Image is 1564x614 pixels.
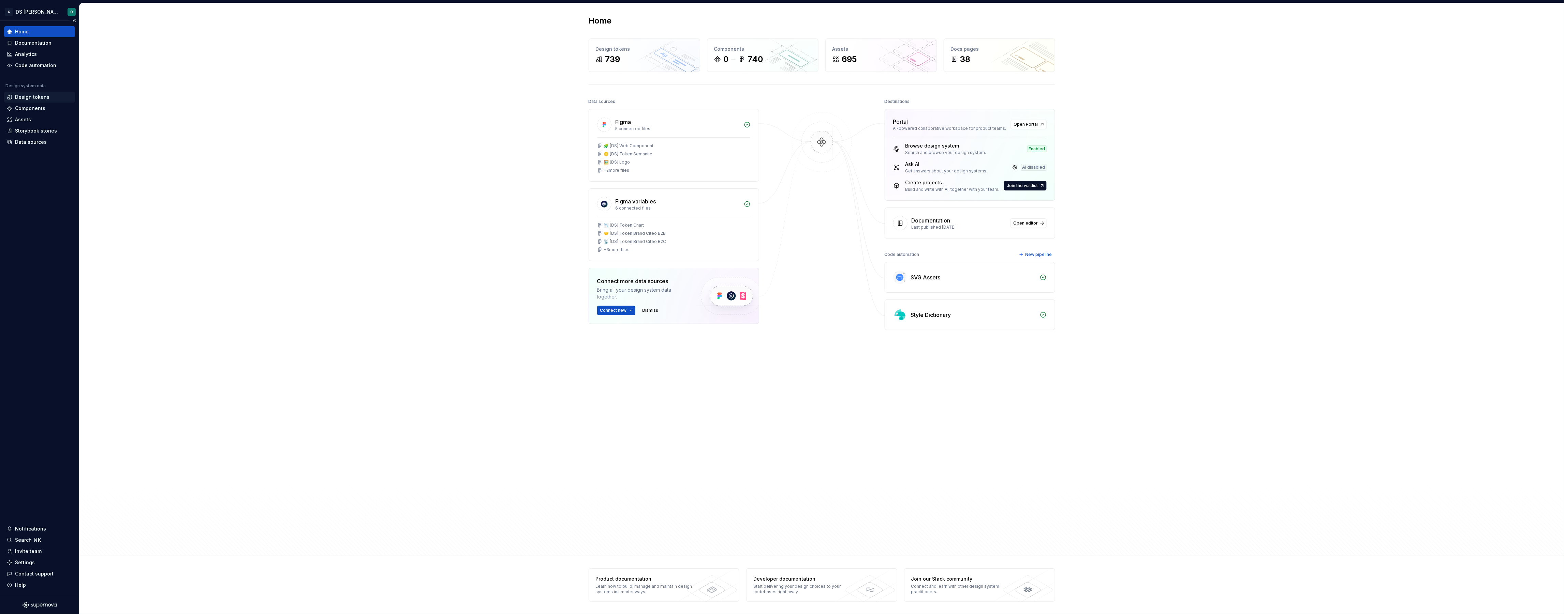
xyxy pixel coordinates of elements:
[724,54,729,65] div: 0
[589,39,700,72] a: Design tokens739
[4,60,75,71] a: Code automation
[893,118,908,126] div: Portal
[912,225,1006,230] div: Last published [DATE]
[15,537,41,543] div: Search ⌘K
[1017,250,1055,259] button: New pipeline
[905,168,988,174] div: Get answers about your design systems.
[4,125,75,136] a: Storybook stories
[616,126,740,132] div: 5 connected files
[15,127,57,134] div: Storybook stories
[596,575,695,582] div: Product documentation
[589,97,616,106] div: Data sources
[707,39,818,72] a: Components0740
[4,580,75,590] button: Help
[604,151,652,157] div: 🪙 [DS] Token Semantic
[1011,120,1047,129] a: Open Portal
[912,216,950,225] div: Documentation
[15,570,54,577] div: Contact support
[589,15,612,26] h2: Home
[4,92,75,103] a: Design tokens
[4,37,75,48] a: Documentation
[15,40,51,46] div: Documentation
[911,584,1010,595] div: Connect and learn with other design system practitioners.
[944,39,1055,72] a: Docs pages38
[714,46,811,52] div: Components
[960,54,971,65] div: 38
[616,197,656,205] div: Figma variables
[605,54,620,65] div: 739
[4,49,75,60] a: Analytics
[604,247,630,252] div: + 3 more files
[905,179,1000,186] div: Create projects
[832,46,930,52] div: Assets
[905,187,1000,192] div: Build and write with AI, together with your team.
[15,548,42,555] div: Invite team
[70,9,73,15] div: O
[597,306,635,315] button: Connect new
[1028,145,1047,152] div: Enabled
[643,308,659,313] span: Dismiss
[4,546,75,557] a: Invite team
[4,557,75,568] a: Settings
[1004,181,1047,190] button: Join the waitlist
[604,143,654,149] div: 🧩 [DS] Web Component
[753,584,853,595] div: Start delivering your design choices to your codebases right away.
[753,575,853,582] div: Developer documentation
[1021,164,1047,171] div: AI disabled
[604,222,644,228] div: 📉 [DS] Token Chart
[893,126,1007,131] div: AI-powered collaborative workspace for product teams.
[15,582,26,588] div: Help
[885,250,919,259] div: Code automation
[604,231,666,236] div: 🤝 [DS] Token Brand Citeo B2B
[604,159,630,165] div: 🖼️ [DS] Logo
[15,105,45,112] div: Components
[905,142,986,149] div: Browse design system
[15,28,29,35] div: Home
[4,114,75,125] a: Assets
[15,51,37,58] div: Analytics
[16,9,59,15] div: DS [PERSON_NAME]
[15,139,47,145] div: Data sources
[23,602,57,609] svg: Supernova Logo
[842,54,857,65] div: 695
[4,568,75,579] button: Contact support
[4,523,75,534] button: Notifications
[604,168,630,173] div: + 2 more files
[597,287,689,300] div: Bring all your design system data together.
[4,103,75,114] a: Components
[885,97,910,106] div: Destinations
[1,4,78,19] button: CDS [PERSON_NAME]O
[15,94,49,101] div: Design tokens
[15,559,35,566] div: Settings
[1014,122,1038,127] span: Open Portal
[616,118,631,126] div: Figma
[904,568,1055,602] a: Join our Slack communityConnect and learn with other design system practitioners.
[905,161,988,168] div: Ask AI
[639,306,662,315] button: Dismiss
[589,109,759,182] a: Figma5 connected files🧩 [DS] Web Component🪙 [DS] Token Semantic🖼️ [DS] Logo+2more files
[589,188,759,261] a: Figma variables6 connected files📉 [DS] Token Chart🤝 [DS] Token Brand Citeo B2B📡 [DS] Token Brand ...
[1026,252,1052,257] span: New pipeline
[905,150,986,155] div: Search and browse your design system.
[911,575,1010,582] div: Join our Slack community
[1010,218,1047,228] a: Open editor
[748,54,763,65] div: 740
[825,39,937,72] a: Assets695
[4,535,75,546] button: Search ⌘K
[5,8,13,16] div: C
[1014,220,1038,226] span: Open editor
[4,137,75,148] a: Data sources
[5,83,46,89] div: Design system data
[616,205,740,211] div: 6 connected files
[597,277,689,285] div: Connect more data sources
[15,525,46,532] div: Notifications
[604,239,666,244] div: 📡 [DS] Token Brand Citeo B2C
[589,568,740,602] a: Product documentationLearn how to build, manage and maintain design systems in smarter ways.
[70,16,79,26] button: Collapse sidebar
[15,116,31,123] div: Assets
[911,273,941,281] div: SVG Assets
[1007,183,1038,188] span: Join the waitlist
[4,26,75,37] a: Home
[746,568,897,602] a: Developer documentationStart delivering your design choices to your codebases right away.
